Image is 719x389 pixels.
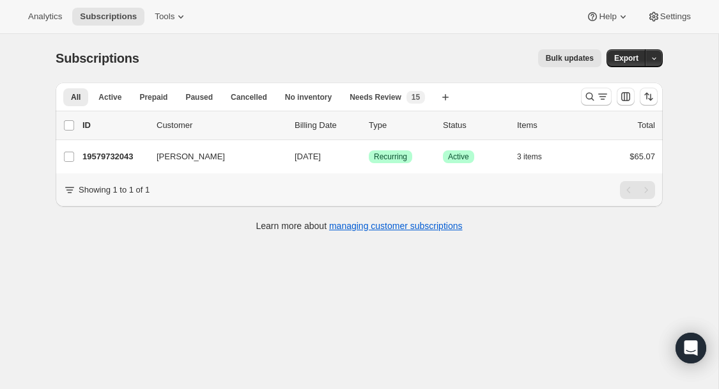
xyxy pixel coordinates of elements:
[82,119,146,132] p: ID
[617,88,635,106] button: Customize table column order and visibility
[80,12,137,22] span: Subscriptions
[435,88,456,106] button: Create new view
[546,53,594,63] span: Bulk updates
[157,150,225,163] span: [PERSON_NAME]
[149,147,277,167] button: [PERSON_NAME]
[285,92,332,102] span: No inventory
[443,119,507,132] p: Status
[147,8,195,26] button: Tools
[620,181,655,199] nav: Pagination
[139,92,167,102] span: Prepaid
[517,148,556,166] button: 3 items
[517,119,581,132] div: Items
[82,119,655,132] div: IDCustomerBilling DateTypeStatusItemsTotal
[82,148,655,166] div: 19579732043[PERSON_NAME][DATE]SuccessRecurringSuccessActive3 items$65.07
[157,119,284,132] p: Customer
[578,8,637,26] button: Help
[155,12,174,22] span: Tools
[412,92,420,102] span: 15
[638,119,655,132] p: Total
[185,92,213,102] span: Paused
[231,92,267,102] span: Cancelled
[72,8,144,26] button: Subscriptions
[329,221,463,231] a: managing customer subscriptions
[256,219,463,232] p: Learn more about
[607,49,646,67] button: Export
[71,92,81,102] span: All
[374,152,407,162] span: Recurring
[295,152,321,161] span: [DATE]
[599,12,616,22] span: Help
[82,150,146,163] p: 19579732043
[448,152,469,162] span: Active
[640,8,699,26] button: Settings
[350,92,401,102] span: Needs Review
[614,53,638,63] span: Export
[538,49,601,67] button: Bulk updates
[581,88,612,106] button: Search and filter results
[56,51,139,65] span: Subscriptions
[295,119,359,132] p: Billing Date
[28,12,62,22] span: Analytics
[630,152,655,161] span: $65.07
[79,184,150,196] p: Showing 1 to 1 of 1
[660,12,691,22] span: Settings
[676,333,706,363] div: Open Intercom Messenger
[640,88,658,106] button: Sort the results
[517,152,542,162] span: 3 items
[98,92,121,102] span: Active
[20,8,70,26] button: Analytics
[369,119,433,132] div: Type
